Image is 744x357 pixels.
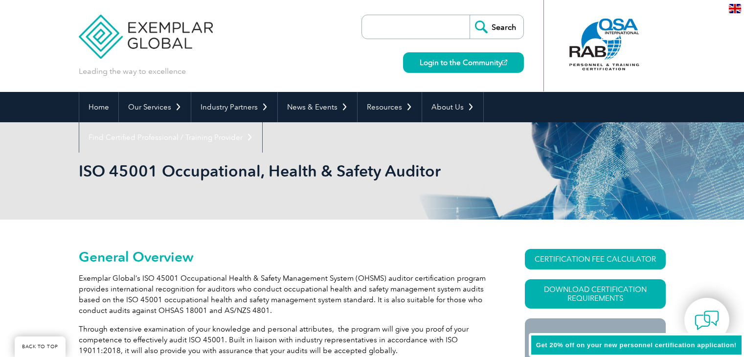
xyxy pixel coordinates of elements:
[15,336,66,357] a: BACK TO TOP
[79,273,490,316] p: Exemplar Global’s ISO 45001 Occupational Health & Safety Management System (OHSMS) auditor certif...
[422,92,483,122] a: About Us
[79,249,490,265] h2: General Overview
[729,4,741,13] img: en
[358,92,422,122] a: Resources
[79,122,262,153] a: Find Certified Professional / Training Provider
[525,249,666,269] a: CERTIFICATION FEE CALCULATOR
[278,92,357,122] a: News & Events
[79,66,186,77] p: Leading the way to excellence
[79,92,118,122] a: Home
[502,60,507,65] img: open_square.png
[525,279,666,309] a: Download Certification Requirements
[470,15,523,39] input: Search
[191,92,277,122] a: Industry Partners
[403,52,524,73] a: Login to the Community
[79,161,454,180] h1: ISO 45001 Occupational, Health & Safety Auditor
[540,332,651,344] h3: Ready to get certified?
[79,324,490,356] p: Through extensive examination of your knowledge and personal attributes, the program will give yo...
[536,341,737,349] span: Get 20% off on your new personnel certification application!
[695,308,719,333] img: contact-chat.png
[119,92,191,122] a: Our Services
